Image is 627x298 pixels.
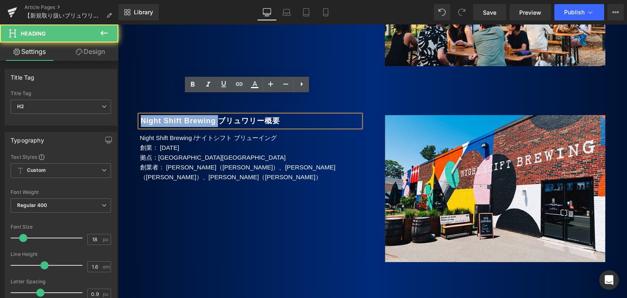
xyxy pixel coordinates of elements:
button: Redo [454,4,470,20]
span: Save [483,8,496,17]
a: Design [61,42,120,61]
p: Night Shift Brewing / [22,109,242,118]
a: Preview [509,4,551,20]
p: 創業者： [PERSON_NAME]（[PERSON_NAME]）、[PERSON_NAME]（[PERSON_NAME]）、[PERSON_NAME]（[PERSON_NAME]） [22,138,242,158]
div: Title Tag [11,91,111,96]
a: Desktop [257,4,277,20]
span: Preview [519,8,541,17]
span: Publish [564,9,585,16]
a: Laptop [277,4,296,20]
button: More [607,4,624,20]
span: em [103,264,110,269]
div: Font Size [11,224,111,230]
div: Title Tag [11,69,35,81]
p: 拠点：[GEOGRAPHIC_DATA][GEOGRAPHIC_DATA] [22,128,242,138]
div: Text Styles [11,153,111,160]
div: Open Intercom Messenger [599,270,619,290]
span: px [103,237,110,242]
div: Letter Spacing [11,279,111,285]
b: Regular 400 [17,202,47,208]
span: ナイトシフト ブリューイング [77,110,158,117]
a: Mobile [316,4,336,20]
div: Typography [11,132,44,144]
b: Night Shift Brewing ブリュワリー概要 [23,92,162,100]
a: New Library [118,4,159,20]
b: Custom [27,167,46,174]
span: Heading [21,30,46,37]
div: Line Height [11,251,111,257]
b: H2 [17,103,24,109]
a: Article Pages [24,4,118,11]
p: 創業： [DATE] [22,118,242,128]
div: Font Weight [11,189,111,195]
span: px [103,291,110,297]
button: Publish [554,4,604,20]
span: 【新規取り扱いブリュワリー3社】伝統技法を用いたクラフトラガー『[PERSON_NAME] Abby Craft Lagers』・人と人を繋ぐスマイリーフェイス『Wormtown Brewery... [24,12,103,19]
span: Library [134,9,153,16]
button: Undo [434,4,450,20]
a: Tablet [296,4,316,20]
